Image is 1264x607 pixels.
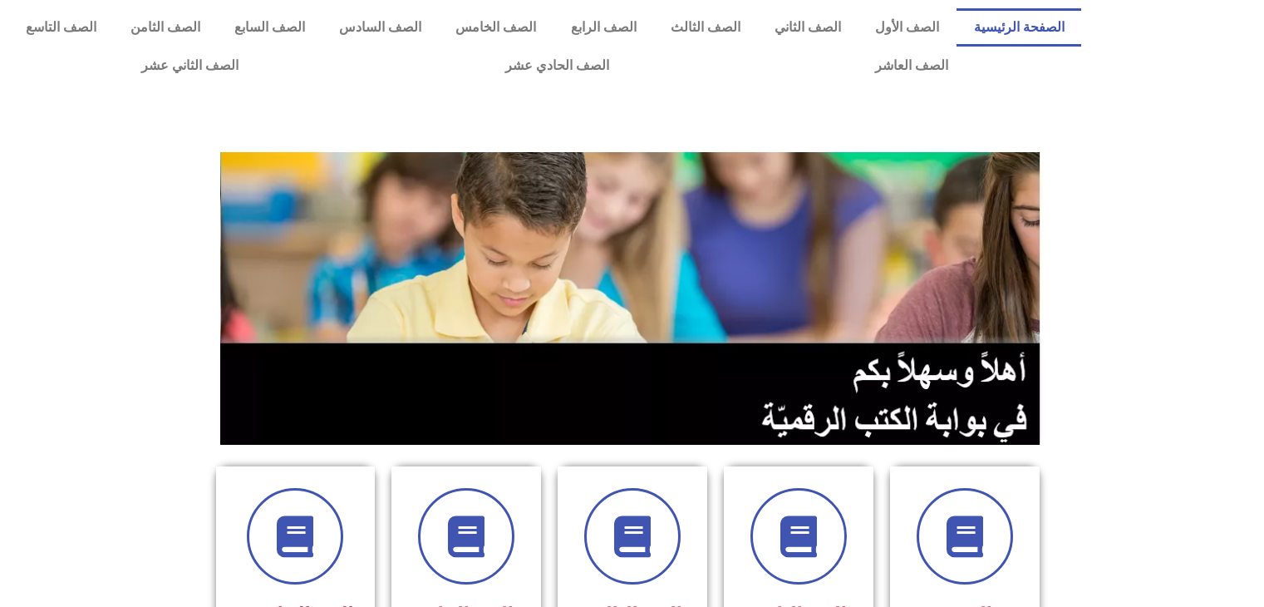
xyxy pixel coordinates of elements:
a: الصف الرابع [553,8,653,47]
a: الصفحة الرئيسية [957,8,1081,47]
a: الصف التاسع [8,8,113,47]
a: الصف الحادي عشر [371,47,741,85]
a: الصف الثالث [653,8,757,47]
a: الصف الثامن [113,8,217,47]
a: الصف السابع [217,8,322,47]
a: الصف الأول [858,8,957,47]
a: الصف الثاني عشر [8,47,371,85]
a: الصف الثاني [757,8,858,47]
a: الصف العاشر [742,47,1081,85]
a: الصف الخامس [439,8,553,47]
a: الصف السادس [322,8,439,47]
